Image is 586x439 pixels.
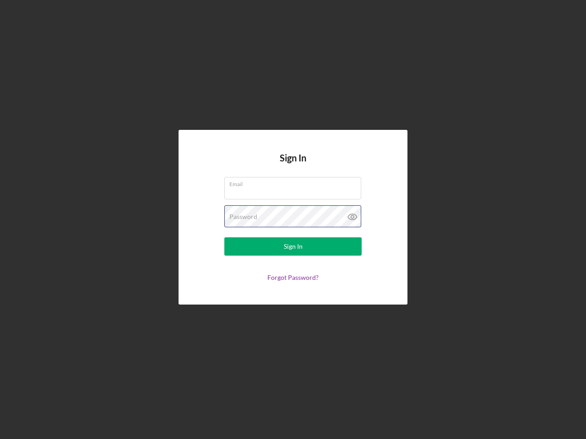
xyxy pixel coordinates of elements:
[224,237,362,256] button: Sign In
[284,237,303,256] div: Sign In
[229,213,257,220] label: Password
[280,153,306,177] h4: Sign In
[229,177,361,187] label: Email
[267,273,319,281] a: Forgot Password?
